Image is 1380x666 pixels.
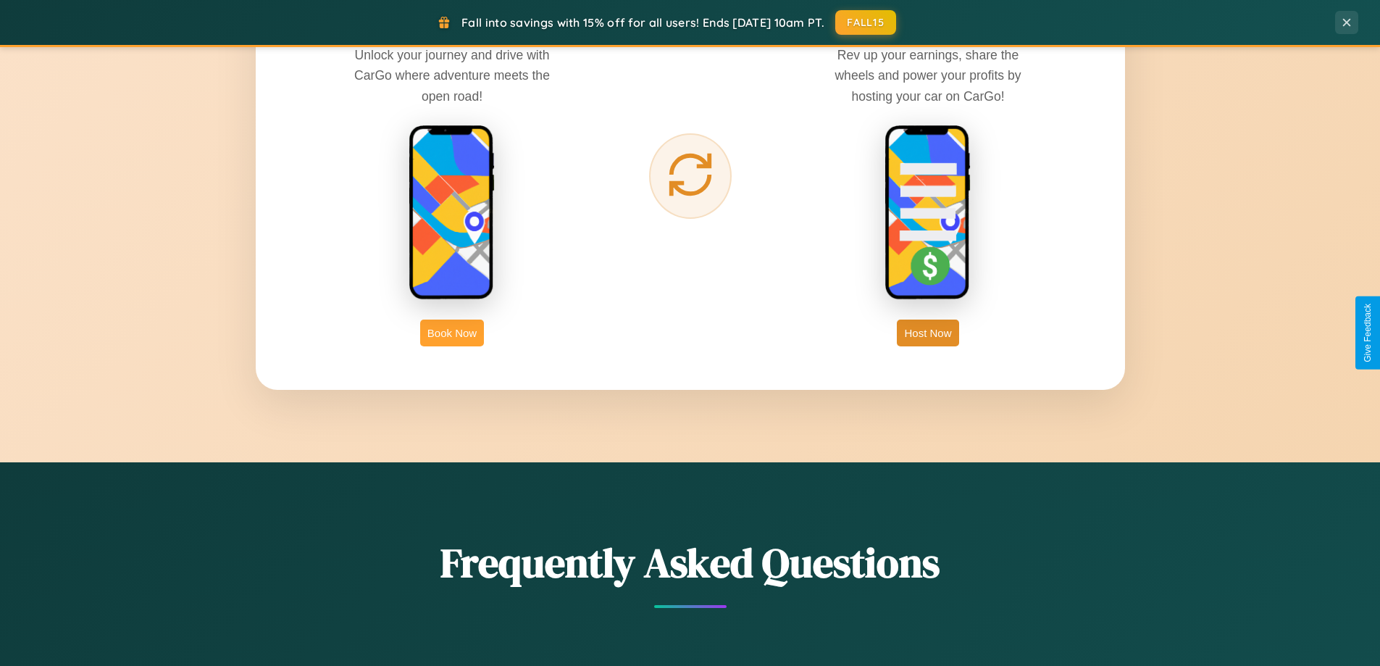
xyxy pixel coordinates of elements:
img: rent phone [409,125,495,301]
div: Give Feedback [1363,304,1373,362]
p: Rev up your earnings, share the wheels and power your profits by hosting your car on CarGo! [819,45,1037,106]
span: Fall into savings with 15% off for all users! Ends [DATE] 10am PT. [461,15,824,30]
button: Book Now [420,320,484,346]
img: host phone [885,125,971,301]
button: Host Now [897,320,958,346]
h2: Frequently Asked Questions [256,535,1125,591]
button: FALL15 [835,10,896,35]
p: Unlock your journey and drive with CarGo where adventure meets the open road! [343,45,561,106]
